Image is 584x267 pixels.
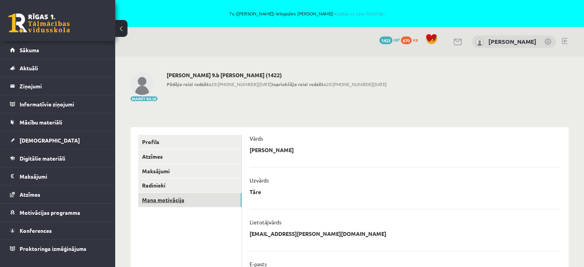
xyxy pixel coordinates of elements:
span: Proktoringa izmēģinājums [20,245,86,252]
a: Ziņojumi [10,77,106,95]
p: Lietotājvārds [250,219,281,226]
span: Konferences [20,227,52,234]
span: [DEMOGRAPHIC_DATA] [20,137,80,144]
legend: Ziņojumi [20,77,106,95]
a: Mācību materiāli [10,113,106,131]
legend: Informatīvie ziņojumi [20,95,106,113]
button: Mainīt bildi [131,96,157,101]
span: Digitālie materiāli [20,155,65,162]
h2: [PERSON_NAME] 9.b [PERSON_NAME] (1422) [167,72,387,78]
p: Tāre [250,188,261,195]
p: [EMAIL_ADDRESS][PERSON_NAME][DOMAIN_NAME] [250,230,386,237]
a: Maksājumi [10,167,106,185]
b: Pēdējo reizi redzēts [167,81,211,87]
a: Motivācijas programma [10,204,106,221]
p: Uzvārds [250,177,269,184]
b: Iepriekšējo reizi redzēts [272,81,326,87]
span: 670 [401,36,412,44]
a: Informatīvie ziņojumi [10,95,106,113]
a: Proktoringa izmēģinājums [10,240,106,257]
span: 1422 [379,36,392,44]
a: Atzīmes [138,149,242,164]
span: mP [394,36,400,43]
a: Maksājumi [138,164,242,178]
a: Mana motivācija [138,193,242,207]
p: Vārds [250,135,263,142]
a: Aktuāli [10,59,106,77]
img: Jānis Tāre [476,38,483,46]
a: Digitālie materiāli [10,149,106,167]
span: Aktuāli [20,65,38,71]
a: Profils [138,135,242,149]
p: [PERSON_NAME] [250,146,294,153]
span: Motivācijas programma [20,209,80,216]
span: Tu ([PERSON_NAME]) ielogojies [PERSON_NAME] [88,11,526,16]
a: Atzīmes [10,186,106,203]
a: Rīgas 1. Tālmācības vidusskola [8,13,70,33]
a: 1422 mP [379,36,400,43]
a: [PERSON_NAME] [488,38,536,45]
span: Sākums [20,46,39,53]
img: Jānis Tāre [131,72,154,95]
span: 20:[PHONE_NUMBER][DATE] 20:[PHONE_NUMBER][DATE] [167,81,387,88]
a: Atpakaļ uz savu lietotāju [333,10,385,17]
legend: Maksājumi [20,167,106,185]
span: Mācību materiāli [20,119,62,126]
span: Atzīmes [20,191,40,198]
a: [DEMOGRAPHIC_DATA] [10,131,106,149]
a: Sākums [10,41,106,59]
a: Konferences [10,222,106,239]
a: 670 xp [401,36,422,43]
a: Radinieki [138,178,242,192]
span: xp [413,36,418,43]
